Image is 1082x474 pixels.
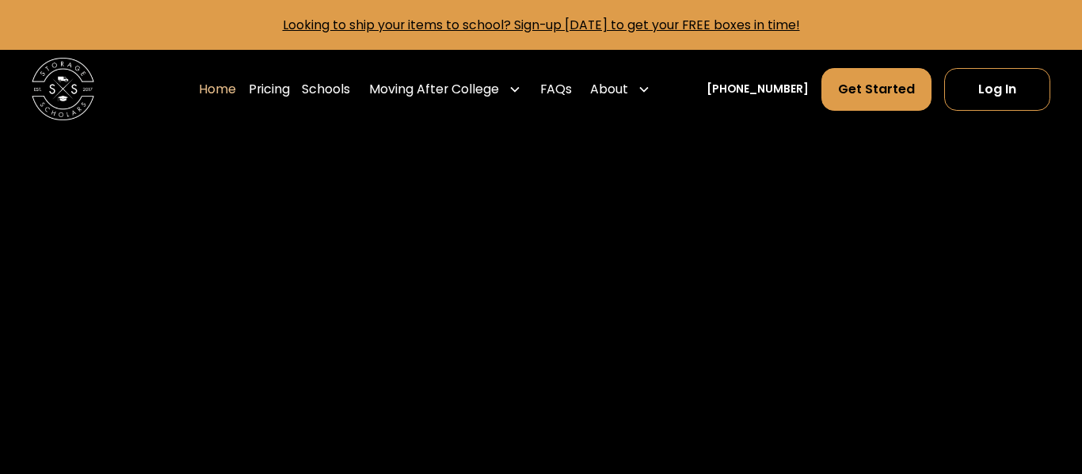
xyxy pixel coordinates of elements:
a: Pricing [249,67,290,111]
a: Get Started [821,68,932,110]
a: FAQs [540,67,572,111]
a: Looking to ship your items to school? Sign-up [DATE] to get your FREE boxes in time! [283,16,800,34]
div: About [590,80,628,99]
div: Moving After College [369,80,499,99]
a: Schools [302,67,350,111]
img: Storage Scholars main logo [32,58,94,120]
a: Home [199,67,236,111]
a: Log In [944,68,1051,110]
a: [PHONE_NUMBER] [707,81,809,97]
